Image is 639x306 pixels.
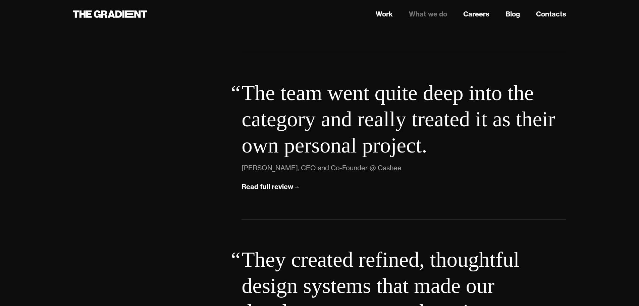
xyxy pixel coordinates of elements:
[376,9,393,19] a: Work
[409,9,447,19] a: What we do
[505,9,520,19] a: Blog
[242,163,402,173] div: [PERSON_NAME], CEO and Co-Founder @ Cashee
[242,181,300,192] a: Read full review→
[463,9,489,19] a: Careers
[242,182,293,191] div: Read full review
[293,182,300,191] div: →
[536,9,566,19] a: Contacts
[242,80,566,159] blockquote: The team went quite deep into the category and really treated it as their own personal project.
